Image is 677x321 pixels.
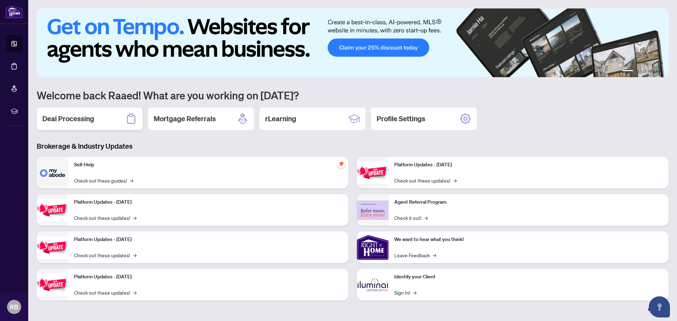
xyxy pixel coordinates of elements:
[74,161,343,169] p: Self-Help
[394,177,457,184] a: Check out these updates!→
[265,114,296,124] h2: rLearning
[453,177,457,184] span: →
[154,114,216,124] h2: Mortgage Referrals
[433,251,436,259] span: →
[413,289,416,296] span: →
[424,214,428,222] span: →
[642,70,645,73] button: 3
[337,160,346,168] span: pushpin
[357,200,389,220] img: Agent Referral Program
[130,177,133,184] span: →
[357,269,389,301] img: Identify your Client
[42,114,94,124] h2: Deal Processing
[37,88,669,102] h1: Welcome back Raaed! What are you working on [DATE]?
[37,141,669,151] h3: Brokerage & Industry Updates
[74,289,136,296] a: Check out these updates!→
[394,289,416,296] a: Sign In!→
[74,198,343,206] p: Platform Updates - [DATE]
[74,177,133,184] a: Check out these guides!→
[394,214,428,222] a: Check it out!→
[133,214,136,222] span: →
[659,70,661,73] button: 6
[133,289,136,296] span: →
[622,70,633,73] button: 1
[37,236,68,259] img: Platform Updates - July 21, 2025
[37,199,68,221] img: Platform Updates - September 16, 2025
[37,8,669,77] img: Slide 0
[357,232,389,263] img: We want to hear what you think!
[74,214,136,222] a: Check out these updates!→
[74,273,343,281] p: Platform Updates - [DATE]
[10,302,18,312] span: RB
[74,236,343,243] p: Platform Updates - [DATE]
[74,251,136,259] a: Check out these updates!→
[6,5,23,18] img: logo
[37,157,68,189] img: Self-Help
[357,162,389,184] img: Platform Updates - June 23, 2025
[133,251,136,259] span: →
[636,70,639,73] button: 2
[394,236,663,243] p: We want to hear what you think!
[394,161,663,169] p: Platform Updates - [DATE]
[37,274,68,296] img: Platform Updates - July 8, 2025
[394,198,663,206] p: Agent Referral Program
[394,273,663,281] p: Identify your Client
[377,114,425,124] h2: Profile Settings
[649,296,670,317] button: Open asap
[647,70,650,73] button: 4
[653,70,656,73] button: 5
[394,251,436,259] a: Leave Feedback→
